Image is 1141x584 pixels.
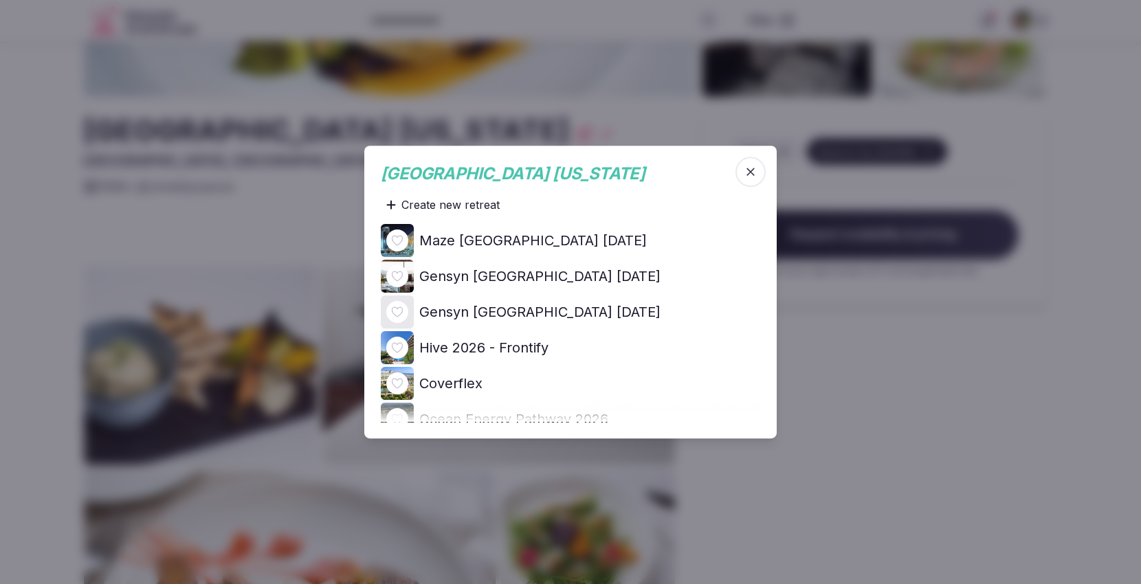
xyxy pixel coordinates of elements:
[381,367,414,400] img: Top retreat image for the retreat: Coverflex
[419,338,549,357] h4: Hive 2026 - Frontify
[419,302,661,322] h4: Gensyn [GEOGRAPHIC_DATA] [DATE]
[419,374,483,393] h4: Coverflex
[381,164,645,183] span: [GEOGRAPHIC_DATA] [US_STATE]
[381,331,414,364] img: Top retreat image for the retreat: Hive 2026 - Frontify
[381,260,414,293] img: Top retreat image for the retreat: Gensyn USA Nov 2025
[419,231,647,250] h4: Maze [GEOGRAPHIC_DATA] [DATE]
[381,224,414,257] img: Top retreat image for the retreat: Maze Lisbon November 2025
[419,267,661,286] h4: Gensyn [GEOGRAPHIC_DATA] [DATE]
[381,191,505,218] div: Create new retreat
